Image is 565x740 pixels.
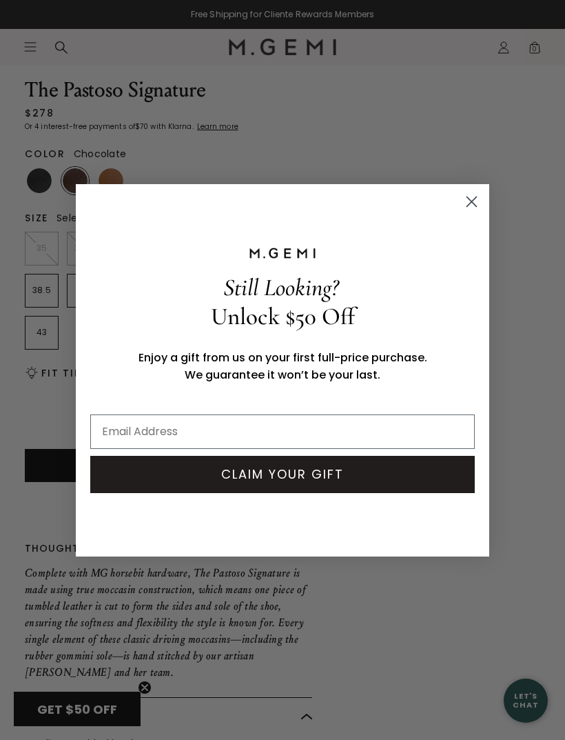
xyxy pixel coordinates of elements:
span: Still Looking? [223,273,338,302]
span: Enjoy a gift from us on your first full-price purchase. We guarantee it won’t be your last. [138,350,427,383]
button: Close dialog [460,190,484,214]
img: M.GEMI [248,247,317,259]
button: CLAIM YOUR GIFT [90,456,475,493]
span: Unlock $50 Off [211,302,355,331]
input: Email Address [90,414,475,449]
